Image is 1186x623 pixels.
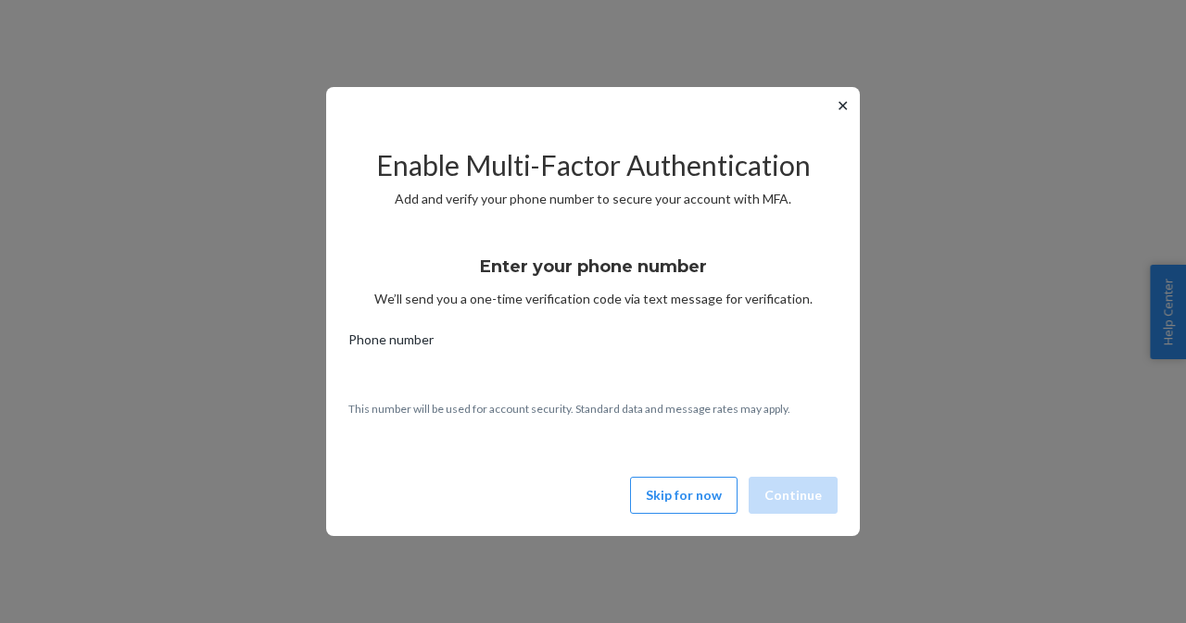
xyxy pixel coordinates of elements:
div: We’ll send you a one-time verification code via text message for verification. [348,240,838,308]
button: Continue [749,477,838,514]
h3: Enter your phone number [480,255,707,279]
span: Phone number [348,330,434,356]
p: This number will be used for account security. Standard data and message rates may apply. [348,401,838,417]
h2: Enable Multi-Factor Authentication [348,150,838,181]
p: Add and verify your phone number to secure your account with MFA. [348,190,838,208]
button: ✕ [833,94,852,117]
button: Skip for now [630,477,738,514]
